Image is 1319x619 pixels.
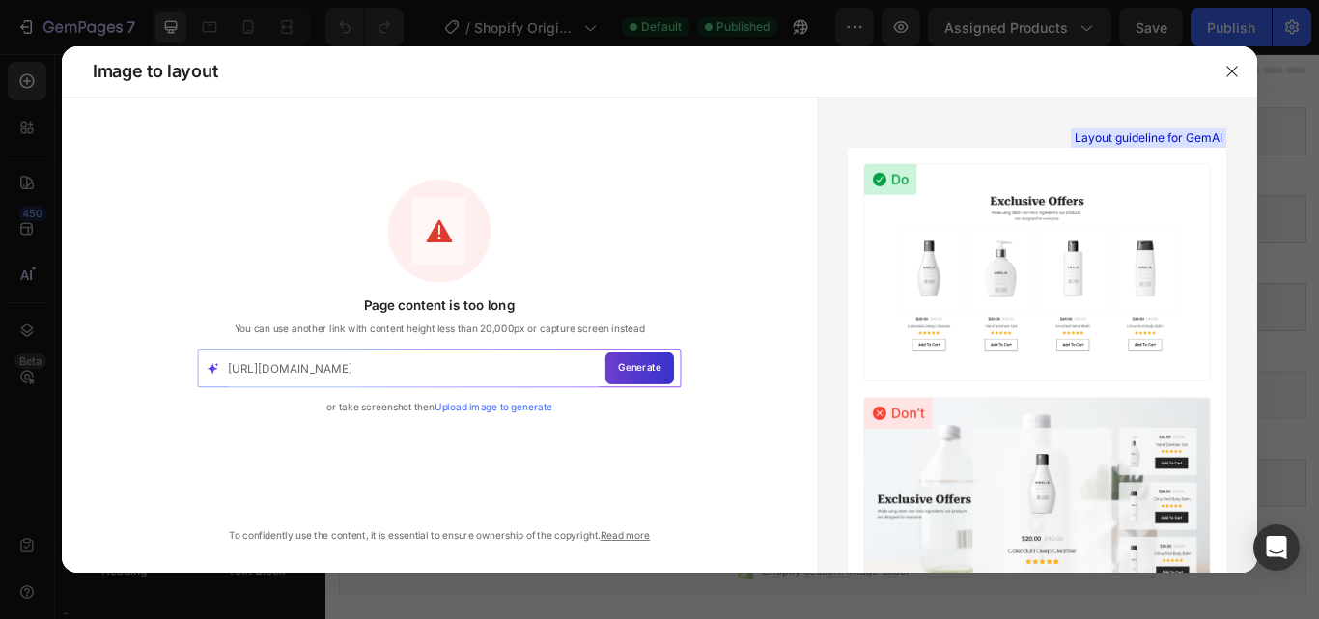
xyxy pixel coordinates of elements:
span: Related products [544,386,646,409]
span: Shopify section: image-slider [509,591,682,614]
div: To confidently use the content, it is essential to ensure ownership of the copyright. [176,528,703,543]
div: or take screenshot then [326,401,552,415]
span: Image with text [549,284,640,307]
span: You can use another link with content height less than 20,000px or capture screen instead [235,322,645,336]
span: Generate [618,361,660,376]
input: Paste your link here [228,350,599,386]
span: Page content is too long [364,295,515,315]
span: Image with text [549,182,640,205]
a: Upload image to generate [435,401,552,413]
span: Image to layout [93,60,217,83]
span: Layout guideline for GemAI [1075,129,1222,147]
span: Shopify section: custom-columns [496,489,694,512]
a: Read more [601,529,651,542]
span: Product information [536,79,653,102]
div: Open Intercom Messenger [1253,524,1300,571]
